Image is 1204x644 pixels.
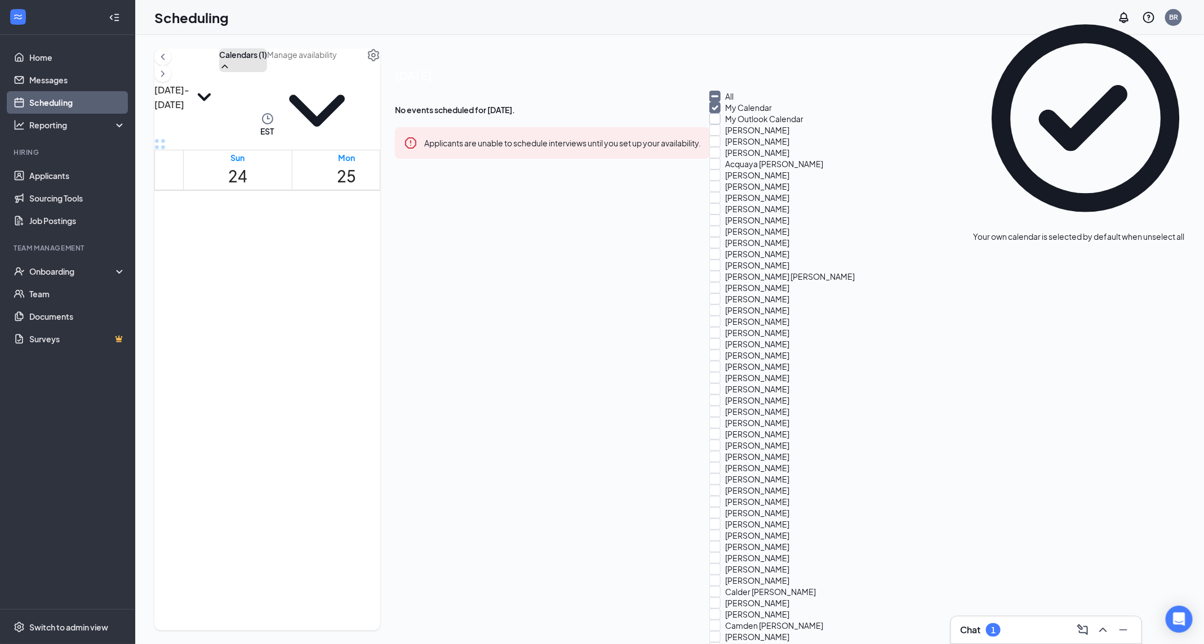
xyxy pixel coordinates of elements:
button: ChevronUp [1094,621,1112,639]
h1: Scheduling [154,8,229,27]
button: Minimize [1114,621,1132,639]
a: Sourcing Tools [29,187,126,209]
a: Scheduling [29,91,126,114]
svg: ComposeMessage [1076,623,1090,637]
svg: Settings [14,621,25,633]
span: [DATE] [395,66,710,84]
a: Home [29,46,126,69]
h1: 24 [228,164,247,189]
h1: 25 [337,164,356,189]
a: Settings [367,48,380,112]
button: ComposeMessage [1074,621,1092,639]
div: Switch to admin view [29,621,108,633]
span: No events scheduled for [DATE]. [395,104,710,116]
button: ChevronLeft [154,48,171,65]
input: Manage availability [267,48,367,61]
svg: Clock [261,112,274,126]
svg: CheckmarkCircle [973,6,1198,231]
span: EST [261,126,274,137]
svg: Error [404,136,417,150]
div: Sun [228,151,247,164]
svg: ChevronLeft [157,50,168,64]
button: Calendars (1)ChevronUp [219,48,267,72]
svg: UserCheck [14,266,25,277]
div: Your own calendar is selected by default when unselect all [973,231,1184,243]
h3: Chat [960,624,980,636]
button: ChevronRight [154,65,171,82]
a: August 25, 2025 [335,150,358,190]
svg: SmallChevronDown [189,82,219,112]
div: Open Intercom Messenger [1166,606,1193,633]
h3: [DATE] - [DATE] [154,83,189,111]
svg: Analysis [14,119,25,131]
svg: ChevronUp [219,61,230,72]
a: Documents [29,305,126,328]
a: August 24, 2025 [226,150,250,190]
svg: Settings [367,48,380,62]
div: 1 [991,625,996,635]
a: Messages [29,69,126,91]
svg: Minimize [1117,623,1130,637]
a: Applicants [29,164,126,187]
div: Reporting [29,119,126,131]
div: Team Management [14,243,123,253]
svg: ChevronRight [157,67,168,80]
a: Team [29,283,126,305]
div: Hiring [14,147,123,157]
div: Onboarding [29,266,116,277]
div: Applicants are unable to schedule interviews until you set up your availability. [424,136,701,149]
div: Mon [337,151,356,164]
svg: WorkstreamLogo [12,11,24,23]
a: SurveysCrown [29,328,126,350]
svg: Collapse [109,12,120,23]
svg: ChevronDown [267,61,367,160]
a: Job Postings [29,209,126,232]
svg: ChevronUp [1096,623,1110,637]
